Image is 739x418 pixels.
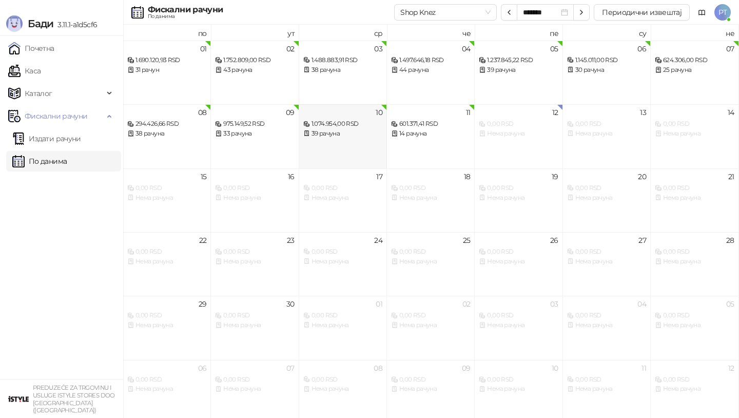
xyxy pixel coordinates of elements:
a: Издати рачуни [12,128,81,149]
div: 28 [726,237,734,244]
div: Нема рачуна [127,193,206,203]
div: Нема рачуна [303,257,382,267]
div: 0,00 RSD [391,247,470,257]
div: 15 [201,173,207,180]
td: 2025-10-02 [387,296,475,359]
div: 05 [726,300,734,308]
div: 1.145.011,00 RSD [567,55,646,65]
a: По данима [12,151,67,172]
td: 2025-09-11 [387,104,475,168]
th: пе [475,25,562,41]
div: 08 [198,109,207,116]
td: 2025-09-21 [651,168,738,232]
td: 2025-09-03 [299,41,387,104]
th: су [563,25,651,41]
div: 20 [638,173,646,180]
div: По данима [148,14,223,19]
div: 624.306,00 RSD [655,55,734,65]
td: 2025-09-23 [211,232,299,296]
div: 39 рачуна [303,129,382,139]
div: 19 [552,173,558,180]
div: Нема рачуна [303,384,382,394]
div: 14 [728,109,734,116]
div: 01 [376,300,382,308]
div: 12 [552,109,558,116]
div: 06 [198,365,207,372]
td: 2025-09-29 [123,296,211,359]
td: 2025-10-01 [299,296,387,359]
td: 2025-09-08 [123,104,211,168]
th: по [123,25,211,41]
div: Нема рачуна [391,320,470,330]
div: Нема рачуна [303,320,382,330]
div: 0,00 RSD [567,375,646,385]
div: 0,00 RSD [567,119,646,129]
td: 2025-09-13 [563,104,651,168]
div: 0,00 RSD [567,247,646,257]
div: Нема рачуна [127,257,206,267]
div: Нема рачуна [479,384,558,394]
button: Периодични извештај [594,4,690,21]
div: Нема рачуна [567,193,646,203]
div: 08 [374,365,382,372]
td: 2025-09-04 [387,41,475,104]
div: 10 [376,109,382,116]
div: Нема рачуна [215,193,294,203]
img: 64x64-companyLogo-77b92cf4-9946-4f36-9751-bf7bb5fd2c7d.png [8,389,29,409]
td: 2025-09-09 [211,104,299,168]
div: 13 [640,109,646,116]
div: 03 [374,45,382,52]
td: 2025-09-22 [123,232,211,296]
div: 12 [728,365,734,372]
div: 33 рачуна [215,129,294,139]
div: 31 рачун [127,65,206,75]
td: 2025-09-30 [211,296,299,359]
td: 2025-09-10 [299,104,387,168]
td: 2025-09-26 [475,232,562,296]
div: 07 [286,365,295,372]
div: 0,00 RSD [215,311,294,320]
div: Нема рачуна [127,320,206,330]
td: 2025-09-27 [563,232,651,296]
div: Нема рачуна [567,384,646,394]
div: 25 рачуна [655,65,734,75]
td: 2025-09-06 [563,41,651,104]
td: 2025-09-02 [211,41,299,104]
span: Каталог [25,83,52,104]
div: 601.371,41 RSD [391,119,470,129]
div: 1.752.809,00 RSD [215,55,294,65]
td: 2025-09-14 [651,104,738,168]
td: 2025-09-15 [123,168,211,232]
td: 2025-10-03 [475,296,562,359]
div: 04 [637,300,646,308]
div: 0,00 RSD [479,375,558,385]
div: 11 [641,365,646,372]
div: Нема рачуна [215,320,294,330]
div: 0,00 RSD [127,247,206,257]
span: PT [714,4,731,21]
div: Нема рачуна [127,384,206,394]
th: не [651,25,738,41]
th: ут [211,25,299,41]
div: Нема рачуна [655,129,734,139]
div: 27 [638,237,646,244]
td: 2025-09-16 [211,168,299,232]
div: Нема рачуна [655,384,734,394]
div: 10 [552,365,558,372]
td: 2025-10-05 [651,296,738,359]
div: 975.149,52 RSD [215,119,294,129]
div: 26 [550,237,558,244]
div: Нема рачуна [567,257,646,267]
div: 0,00 RSD [215,375,294,385]
div: 44 рачуна [391,65,470,75]
div: 1.074.954,00 RSD [303,119,382,129]
div: Нема рачуна [479,320,558,330]
a: Почетна [8,38,54,59]
div: 03 [550,300,558,308]
div: 11 [466,109,471,116]
div: 0,00 RSD [391,183,470,193]
div: 0,00 RSD [127,183,206,193]
img: Logo [6,15,23,32]
div: 21 [728,173,734,180]
div: 39 рачуна [479,65,558,75]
